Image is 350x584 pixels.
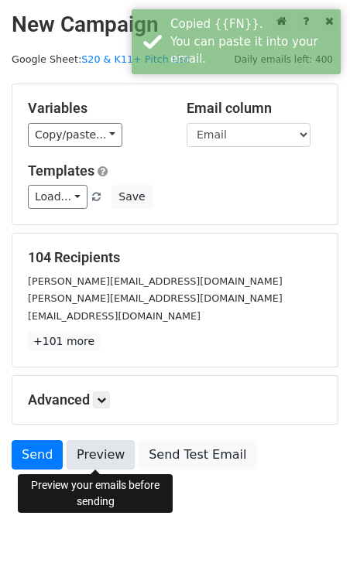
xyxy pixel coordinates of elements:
div: Preview your emails before sending [18,474,173,513]
small: [PERSON_NAME][EMAIL_ADDRESS][DOMAIN_NAME] [28,292,283,304]
button: Save [112,185,152,209]
a: Copy/paste... [28,123,122,147]
div: 聊天小组件 [273,510,350,584]
small: [PERSON_NAME][EMAIL_ADDRESS][DOMAIN_NAME] [28,275,283,287]
h5: Advanced [28,391,322,408]
h5: 104 Recipients [28,249,322,266]
small: Google Sheet: [12,53,189,65]
iframe: Chat Widget [273,510,350,584]
a: S20 & K11+ Pitch List [81,53,189,65]
h5: Variables [28,100,163,117]
h2: New Campaign [12,12,338,38]
a: Send Test Email [139,440,256,470]
a: Preview [67,440,135,470]
div: Copied {{FN}}. You can paste it into your email. [170,15,335,68]
a: Templates [28,162,94,179]
a: Load... [28,185,87,209]
a: Send [12,440,63,470]
a: +101 more [28,332,100,351]
small: [EMAIL_ADDRESS][DOMAIN_NAME] [28,310,201,322]
h5: Email column [187,100,322,117]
